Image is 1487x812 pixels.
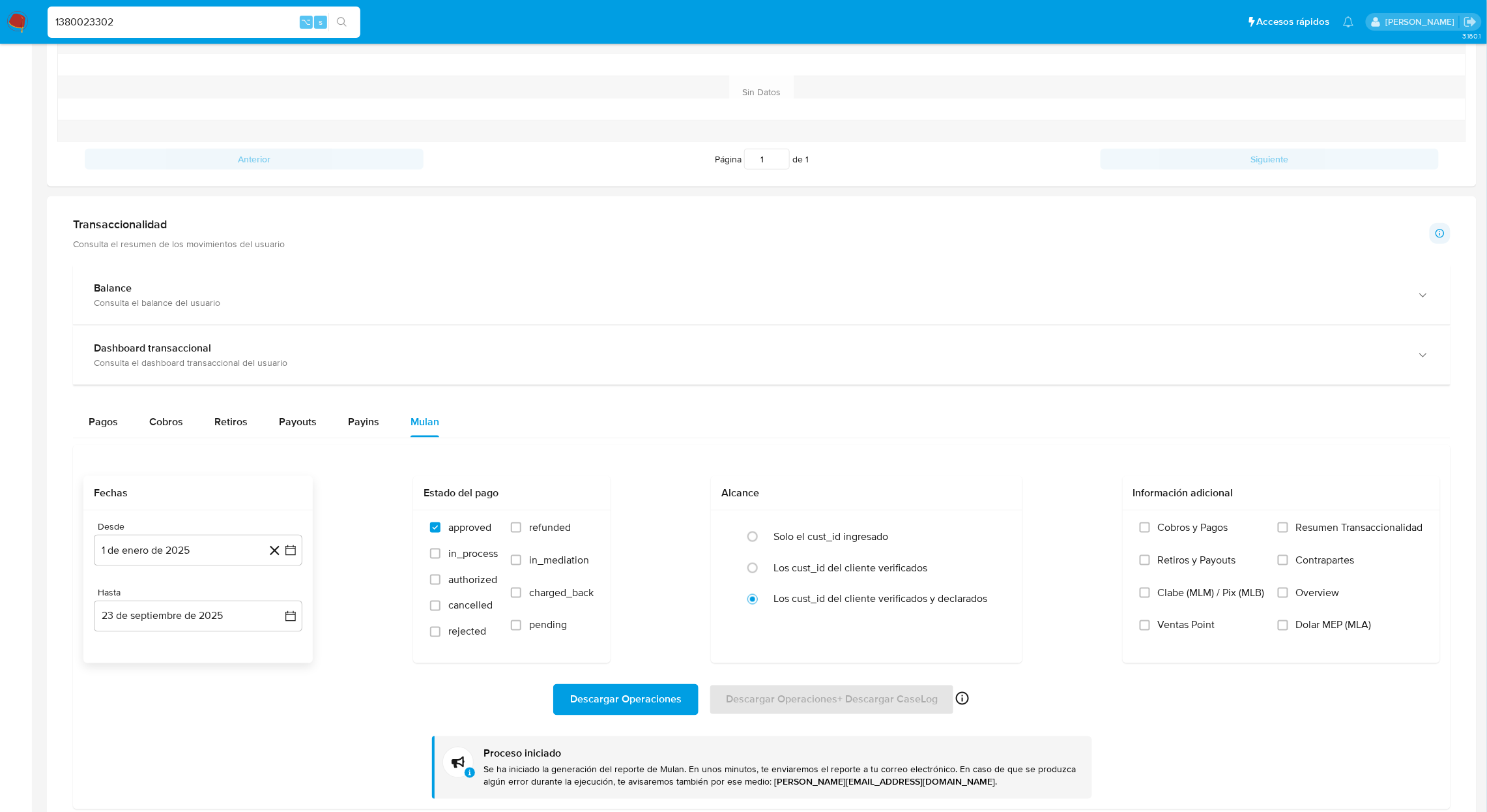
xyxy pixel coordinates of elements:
span: Página de [715,149,809,170]
a: Notificaciones [1343,16,1354,27]
span: s [319,16,323,28]
input: Buscar usuario o caso... [48,14,360,31]
span: Accesos rápidos [1257,15,1330,29]
span: ⌥ [301,16,311,28]
button: Anterior [85,149,424,170]
button: Siguiente [1101,149,1439,170]
p: jessica.fukman@mercadolibre.com [1385,16,1459,28]
a: Salir [1464,15,1477,29]
span: 1 [805,153,809,166]
span: 3.160.1 [1462,31,1480,41]
button: search-icon [328,13,355,31]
